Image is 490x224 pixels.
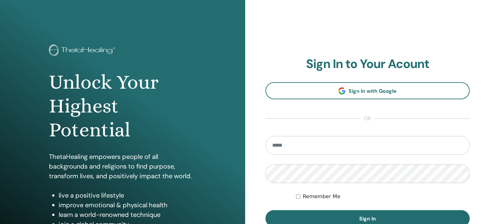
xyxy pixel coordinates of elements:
[296,193,470,200] div: Keep me authenticated indefinitely or until I manually logout
[59,210,196,219] li: learn a world-renowned technique
[49,152,196,181] p: ThetaHealing empowers people of all backgrounds and religions to find purpose, transform lives, a...
[265,57,470,72] h2: Sign In to Your Acount
[265,82,470,99] a: Sign In with Google
[303,193,341,200] label: Remember Me
[349,88,397,94] span: Sign In with Google
[359,215,376,222] span: Sign In
[361,115,374,122] span: or
[59,200,196,210] li: improve emotional & physical health
[49,70,196,142] h1: Unlock Your Highest Potential
[59,190,196,200] li: live a positive lifestyle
